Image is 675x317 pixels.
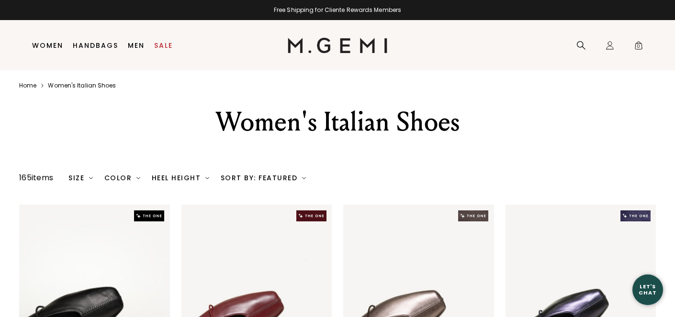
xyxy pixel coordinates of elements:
img: chevron-down.svg [89,176,93,180]
img: The One tag [134,210,164,221]
div: Color [104,174,140,182]
a: Home [19,82,36,89]
img: chevron-down.svg [136,176,140,180]
div: 165 items [19,172,53,184]
div: Women's Italian Shoes [160,105,515,139]
img: chevron-down.svg [205,176,209,180]
a: Women's italian shoes [48,82,116,89]
div: Size [68,174,93,182]
a: Sale [154,42,173,49]
img: M.Gemi [288,38,388,53]
span: 0 [634,43,643,52]
img: chevron-down.svg [302,176,306,180]
a: Women [32,42,63,49]
a: Handbags [73,42,118,49]
a: Men [128,42,145,49]
div: Sort By: Featured [221,174,306,182]
div: Heel Height [152,174,209,182]
div: Let's Chat [632,284,663,295]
